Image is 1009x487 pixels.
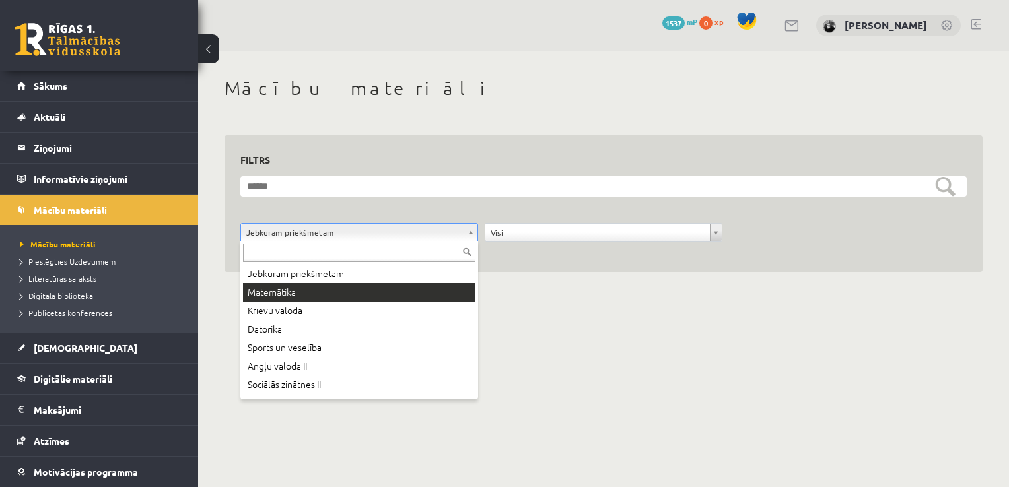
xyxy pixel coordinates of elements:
[243,320,475,339] div: Datorika
[243,283,475,302] div: Matemātika
[243,357,475,375] div: Angļu valoda II
[243,394,475,412] div: Uzņēmējdarbības pamati (Specializētais kurss)
[243,302,475,320] div: Krievu valoda
[243,339,475,357] div: Sports un veselība
[243,265,475,283] div: Jebkuram priekšmetam
[243,375,475,394] div: Sociālās zinātnes II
